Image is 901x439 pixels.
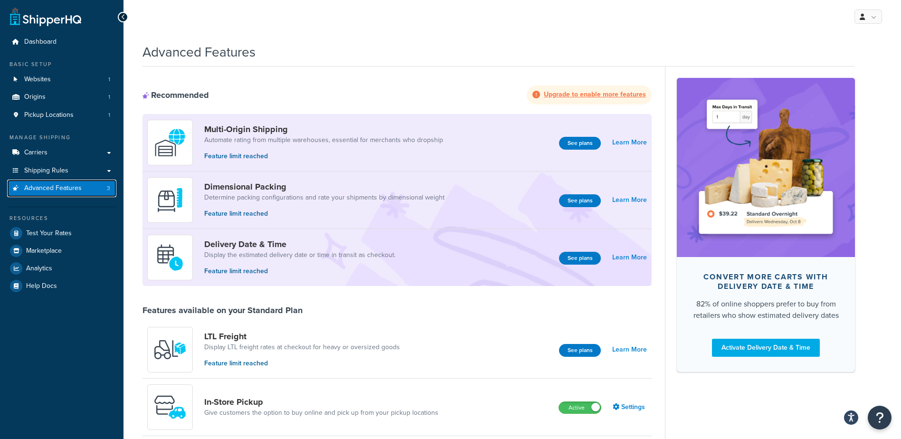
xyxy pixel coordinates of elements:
a: Origins1 [7,88,116,106]
a: Give customers the option to buy online and pick up from your pickup locations [204,408,438,418]
a: Advanced Features3 [7,180,116,197]
li: Websites [7,71,116,88]
li: Advanced Features [7,180,116,197]
button: See plans [559,252,601,265]
a: Learn More [612,343,647,356]
span: 1 [108,93,110,101]
a: Analytics [7,260,116,277]
h1: Advanced Features [142,43,256,61]
div: Basic Setup [7,60,116,68]
a: Carriers [7,144,116,162]
a: Pickup Locations1 [7,106,116,124]
p: Feature limit reached [204,358,400,369]
a: In-Store Pickup [204,397,438,407]
p: Feature limit reached [204,266,396,277]
a: Test Your Rates [7,225,116,242]
img: gfkeb5ejjkALwAAAABJRU5ErkJggg== [153,241,187,274]
a: Dimensional Packing [204,181,445,192]
div: Convert more carts with delivery date & time [692,272,840,291]
div: 82% of online shoppers prefer to buy from retailers who show estimated delivery dates [692,298,840,321]
button: Open Resource Center [868,406,892,429]
a: Learn More [612,193,647,207]
span: Analytics [26,265,52,273]
div: Features available on your Standard Plan [142,305,303,315]
span: Carriers [24,149,47,157]
a: Determine packing configurations and rate your shipments by dimensional weight [204,193,445,202]
span: Websites [24,76,51,84]
a: Shipping Rules [7,162,116,180]
span: Origins [24,93,46,101]
span: Test Your Rates [26,229,72,238]
button: See plans [559,194,601,207]
a: Display LTL freight rates at checkout for heavy or oversized goods [204,343,400,352]
a: LTL Freight [204,331,400,342]
div: Resources [7,214,116,222]
span: 1 [108,76,110,84]
a: Websites1 [7,71,116,88]
div: Recommended [142,90,209,100]
button: See plans [559,137,601,150]
span: Dashboard [24,38,57,46]
a: Help Docs [7,277,116,295]
div: Manage Shipping [7,134,116,142]
a: Activate Delivery Date & Time [712,339,820,357]
span: Advanced Features [24,184,82,192]
span: 1 [108,111,110,119]
a: Multi-Origin Shipping [204,124,443,134]
span: Pickup Locations [24,111,74,119]
a: Dashboard [7,33,116,51]
a: Learn More [612,136,647,149]
a: Automate rating from multiple warehouses, essential for merchants who dropship [204,135,443,145]
img: wfgcfpwTIucLEAAAAASUVORK5CYII= [153,391,187,424]
img: feature-image-ddt-36eae7f7280da8017bfb280eaccd9c446f90b1fe08728e4019434db127062ab4.png [691,92,841,242]
li: Origins [7,88,116,106]
img: DTVBYsAAAAAASUVORK5CYII= [153,183,187,217]
button: See plans [559,344,601,357]
span: Help Docs [26,282,57,290]
a: Marketplace [7,242,116,259]
label: Active [559,402,601,413]
span: 3 [107,184,110,192]
span: Shipping Rules [24,167,68,175]
strong: Upgrade to enable more features [544,89,646,99]
li: Pickup Locations [7,106,116,124]
span: Marketplace [26,247,62,255]
a: Delivery Date & Time [204,239,396,249]
a: Learn More [612,251,647,264]
a: Settings [613,401,647,414]
a: Display the estimated delivery date or time in transit as checkout. [204,250,396,260]
p: Feature limit reached [204,209,445,219]
p: Feature limit reached [204,151,443,162]
img: y79ZsPf0fXUFUhFXDzUgf+ktZg5F2+ohG75+v3d2s1D9TjoU8PiyCIluIjV41seZevKCRuEjTPPOKHJsQcmKCXGdfprl3L4q7... [153,333,187,366]
img: WatD5o0RtDAAAAAElFTkSuQmCC [153,126,187,159]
